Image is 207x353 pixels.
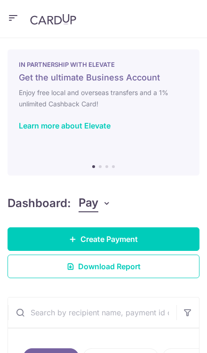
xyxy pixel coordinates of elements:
h5: Get the ultimate Business Account [19,72,188,83]
a: Download Report [8,255,199,278]
a: Create Payment [8,227,199,251]
span: Create Payment [80,233,138,245]
span: Download Report [78,261,141,272]
span: Pay [79,194,98,212]
input: Search by recipient name, payment id or reference [8,297,176,328]
p: IN PARTNERSHIP WITH ELEVATE [19,61,188,68]
button: Pay [79,194,111,212]
h4: Dashboard: [8,196,71,211]
a: Learn more about Elevate [19,121,111,130]
h6: Enjoy free local and overseas transfers and a 1% unlimited Cashback Card! [19,87,188,110]
img: CardUp [30,14,76,25]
